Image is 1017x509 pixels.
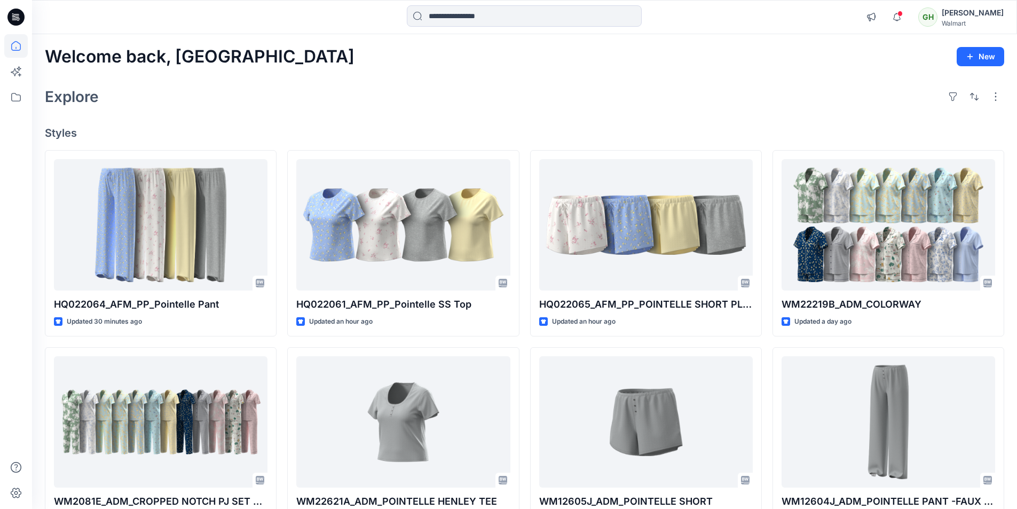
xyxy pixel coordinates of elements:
p: HQ022061_AFM_PP_Pointelle SS Top [296,297,510,312]
p: Updated an hour ago [552,316,616,327]
div: [PERSON_NAME] [942,6,1004,19]
h2: Explore [45,88,99,105]
p: WM12604J_ADM_POINTELLE PANT -FAUX FLY & BUTTONS + PICOT [782,494,995,509]
p: WM22219B_ADM_COLORWAY [782,297,995,312]
a: WM12604J_ADM_POINTELLE PANT -FAUX FLY & BUTTONS + PICOT [782,356,995,488]
h2: Welcome back, [GEOGRAPHIC_DATA] [45,47,354,67]
p: HQ022065_AFM_PP_POINTELLE SHORT PLUS [539,297,753,312]
a: WM12605J_ADM_POINTELLE SHORT [539,356,753,488]
button: New [957,47,1004,66]
a: HQ022061_AFM_PP_Pointelle SS Top [296,159,510,291]
p: Updated 30 minutes ago [67,316,142,327]
p: WM12605J_ADM_POINTELLE SHORT [539,494,753,509]
div: Walmart [942,19,1004,27]
p: HQ022064_AFM_PP_Pointelle Pant [54,297,267,312]
a: HQ022064_AFM_PP_Pointelle Pant [54,159,267,291]
h4: Styles [45,127,1004,139]
a: WM22621A_ADM_POINTELLE HENLEY TEE [296,356,510,488]
a: WM2081E_ADM_CROPPED NOTCH PJ SET w/ STRAIGHT HEM TOP_COLORWAY [54,356,267,488]
p: WM2081E_ADM_CROPPED NOTCH PJ SET w/ STRAIGHT HEM TOP_COLORWAY [54,494,267,509]
p: Updated a day ago [794,316,852,327]
p: Updated an hour ago [309,316,373,327]
p: WM22621A_ADM_POINTELLE HENLEY TEE [296,494,510,509]
a: HQ022065_AFM_PP_POINTELLE SHORT PLUS [539,159,753,291]
div: GH [918,7,937,27]
a: WM22219B_ADM_COLORWAY [782,159,995,291]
